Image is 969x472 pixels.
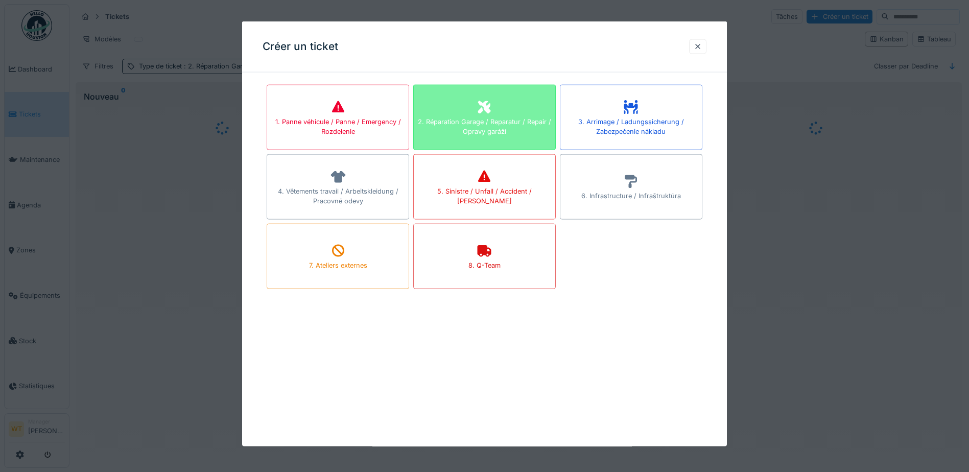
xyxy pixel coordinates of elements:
[309,261,367,270] div: 7. Ateliers externes
[560,116,702,136] div: 3. Arrimage / Ladungssicherung / Zabezpečenie nákladu
[581,191,681,201] div: 6. Infrastructure / Infraštruktúra
[267,186,409,205] div: 4. Vêtements travail / Arbeitskleidung / Pracovné odevy
[414,186,555,205] div: 5. Sinistre / Unfall / Accident / [PERSON_NAME]
[263,40,338,53] h3: Créer un ticket
[414,116,555,136] div: 2. Réparation Garage / Reparatur / Repair / Opravy garáží
[267,116,409,136] div: 1. Panne véhicule / Panne / Emergency / Rozdelenie
[468,261,501,270] div: 8. Q-Team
